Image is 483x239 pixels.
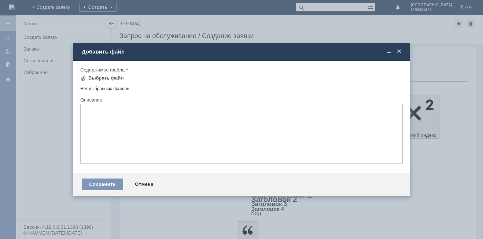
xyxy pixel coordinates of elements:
div: Выбрать файл [88,75,124,81]
span: Свернуть (Ctrl + M) [385,48,392,55]
span: Закрыть [395,48,403,55]
div: Нет выбранных файлов [80,83,403,92]
div: Добавить файл [82,48,403,55]
div: Описание [80,98,401,102]
div: Содержимое файла [80,67,401,72]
